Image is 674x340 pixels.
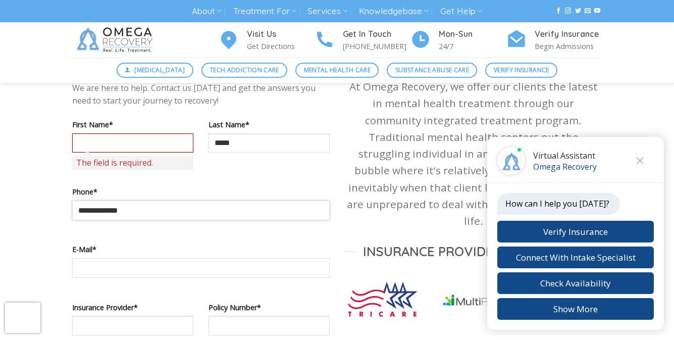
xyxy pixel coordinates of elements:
[304,65,371,75] span: Mental Health Care
[555,8,561,15] a: Follow on Facebook
[363,243,584,260] span: Insurance Providers we Accept
[506,28,602,53] a: Verify Insurance Begin Admissions
[192,2,222,21] a: About
[72,22,161,58] img: Omega Recovery
[343,28,410,41] h4: Get In Touch
[209,119,330,130] label: Last Name*
[209,302,330,313] label: Policy Number*
[440,2,482,21] a: Get Help
[201,63,288,78] a: Tech Addiction Care
[359,2,429,21] a: Knowledgebase
[565,8,571,15] a: Follow on Instagram
[72,82,330,108] p: We are here to help. Contact us [DATE] and get the answers you need to start your journey to reco...
[117,63,193,78] a: [MEDICAL_DATA]
[307,2,347,21] a: Services
[594,8,600,15] a: Follow on YouTube
[439,40,506,52] p: 24/7
[233,2,296,21] a: Treatment For
[295,63,379,78] a: Mental Health Care
[72,186,330,198] label: Phone*
[72,244,330,255] label: E-Mail*
[535,28,602,41] h4: Verify Insurance
[134,65,185,75] span: [MEDICAL_DATA]
[345,78,602,229] p: At Omega Recovery, we offer our clients the latest in mental health treatment through our communi...
[395,65,469,75] span: Substance Abuse Care
[343,40,410,52] p: [PHONE_NUMBER]
[585,8,591,15] a: Send us an email
[387,63,477,78] a: Substance Abuse Care
[247,40,315,52] p: Get Directions
[439,28,506,41] h4: Mon-Sun
[535,40,602,52] p: Begin Admissions
[315,28,410,53] a: Get In Touch [PHONE_NUMBER]
[219,28,315,53] a: Visit Us Get Directions
[494,65,549,75] span: Verify Insurance
[72,156,193,170] span: The field is required.
[210,65,279,75] span: Tech Addiction Care
[247,28,315,41] h4: Visit Us
[72,302,193,313] label: Insurance Provider*
[485,63,557,78] a: Verify Insurance
[575,8,581,15] a: Follow on Twitter
[72,119,193,130] label: First Name*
